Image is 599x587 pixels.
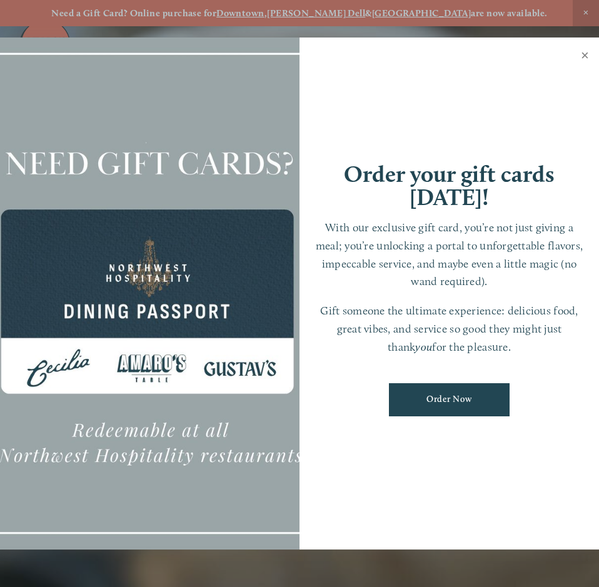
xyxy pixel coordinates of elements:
a: Order Now [389,383,510,416]
p: Gift someone the ultimate experience: delicious food, great vibes, and service so good they might... [312,302,586,356]
em: you [415,340,432,353]
h1: Order your gift cards [DATE]! [312,163,586,209]
p: With our exclusive gift card, you’re not just giving a meal; you’re unlocking a portal to unforge... [312,219,586,291]
a: Close [573,39,597,74]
